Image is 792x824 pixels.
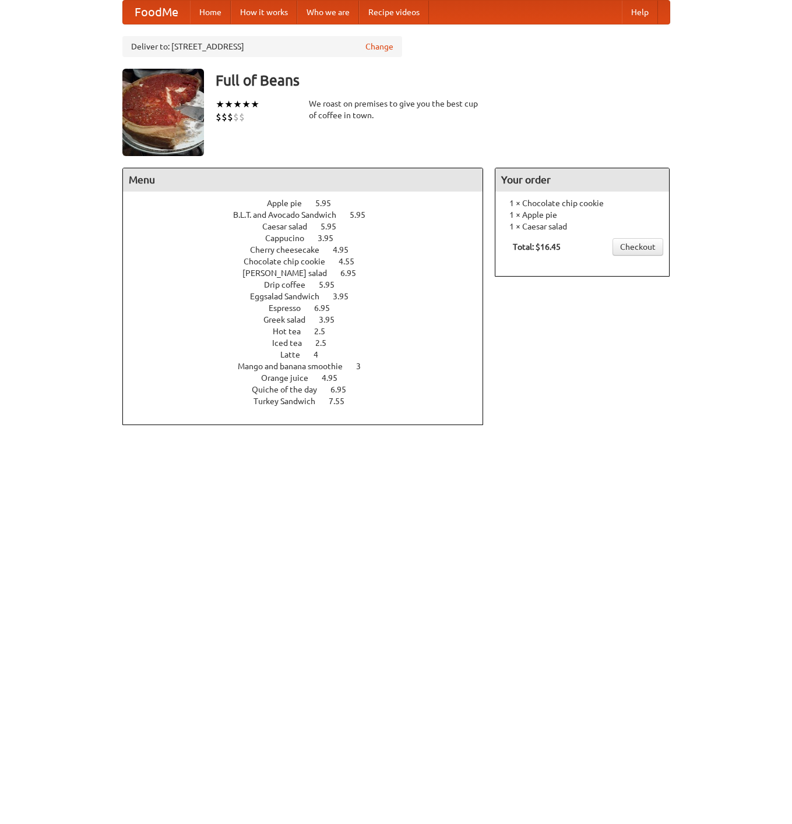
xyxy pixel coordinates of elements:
[261,373,359,383] a: Orange juice 4.95
[250,245,331,254] span: Cherry cheesecake
[315,199,343,208] span: 5.95
[254,397,366,406] a: Turkey Sandwich 7.55
[314,327,337,336] span: 2.5
[267,199,314,208] span: Apple pie
[233,111,239,123] li: $
[242,98,251,111] li: ★
[359,1,429,24] a: Recipe videos
[216,69,670,92] h3: Full of Beans
[233,210,387,220] a: B.L.T. and Avocado Sandwich 5.95
[239,111,245,123] li: $
[280,350,340,359] a: Latte 4
[190,1,231,24] a: Home
[495,168,669,192] h4: Your order
[231,1,297,24] a: How it works
[252,385,329,394] span: Quiche of the day
[251,98,259,111] li: ★
[250,245,370,254] a: Cherry cheesecake 4.95
[244,257,337,266] span: Chocolate chip cookie
[269,303,312,313] span: Espresso
[264,280,317,289] span: Drip coffee
[315,338,338,348] span: 2.5
[233,98,242,111] li: ★
[122,36,402,57] div: Deliver to: [STREET_ADDRESS]
[340,268,368,278] span: 6.95
[269,303,351,313] a: Espresso 6.95
[227,111,233,123] li: $
[622,1,658,24] a: Help
[322,373,349,383] span: 4.95
[123,1,190,24] a: FoodMe
[263,315,356,324] a: Greek salad 3.95
[314,350,330,359] span: 4
[254,397,327,406] span: Turkey Sandwich
[261,373,320,383] span: Orange juice
[280,350,312,359] span: Latte
[250,292,370,301] a: Eggsalad Sandwich 3.95
[238,362,382,371] a: Mango and banana smoothie 3
[272,338,348,348] a: Iced tea 2.5
[333,245,360,254] span: 4.95
[309,98,484,121] div: We roast on premises to give you the best cup of coffee in town.
[297,1,359,24] a: Who we are
[263,315,317,324] span: Greek salad
[233,210,348,220] span: B.L.T. and Avocado Sandwich
[318,234,345,243] span: 3.95
[321,222,348,231] span: 5.95
[329,397,356,406] span: 7.55
[123,168,483,192] h4: Menu
[224,98,233,111] li: ★
[252,385,368,394] a: Quiche of the day 6.95
[262,222,358,231] a: Caesar salad 5.95
[319,315,346,324] span: 3.95
[314,303,342,313] span: 6.95
[319,280,346,289] span: 5.95
[330,385,358,394] span: 6.95
[242,268,378,278] a: [PERSON_NAME] salad 6.95
[122,69,204,156] img: angular.jpg
[238,362,354,371] span: Mango and banana smoothie
[273,327,312,336] span: Hot tea
[273,327,347,336] a: Hot tea 2.5
[265,234,355,243] a: Cappucino 3.95
[216,111,221,123] li: $
[244,257,376,266] a: Chocolate chip cookie 4.55
[264,280,356,289] a: Drip coffee 5.95
[513,242,561,252] b: Total: $16.45
[242,268,339,278] span: [PERSON_NAME] salad
[262,222,319,231] span: Caesar salad
[356,362,372,371] span: 3
[350,210,377,220] span: 5.95
[272,338,314,348] span: Iced tea
[265,234,316,243] span: Cappucino
[501,197,663,209] li: 1 × Chocolate chip cookie
[501,209,663,221] li: 1 × Apple pie
[216,98,224,111] li: ★
[267,199,353,208] a: Apple pie 5.95
[333,292,360,301] span: 3.95
[250,292,331,301] span: Eggsalad Sandwich
[501,221,663,232] li: 1 × Caesar salad
[613,238,663,256] a: Checkout
[221,111,227,123] li: $
[339,257,366,266] span: 4.55
[365,41,393,52] a: Change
